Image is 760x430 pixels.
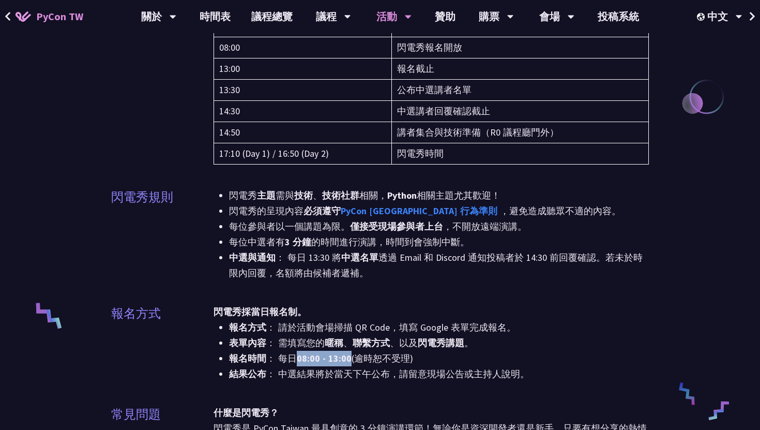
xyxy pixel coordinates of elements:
td: 13:00 [214,58,392,80]
strong: 中選名單 [341,251,378,263]
strong: 閃電秀講題 [418,337,464,349]
strong: Python [387,189,417,201]
a: PyCon TW [5,4,94,29]
li: 每位中選者有 的時間進行演講，時間到會強制中斷。 [229,234,649,250]
strong: 主題 [257,189,276,201]
td: 閃電秀時間 [392,143,649,165]
td: 公布中選講者名單 [392,80,649,101]
li: 閃電秀 需與 、 相關， 相關主題尤其歡迎！ [229,188,649,203]
strong: 表單內容 [229,337,266,349]
p: 閃電秀規則 [111,188,173,206]
strong: 僅接受現場參與者上台 [350,220,443,232]
strong: 技術 [294,189,313,201]
p: 常見問題 [111,405,161,424]
td: 報名截止 [392,58,649,80]
li: ： 請於活動會場掃描 QR Code，填寫 Google 表單完成報名。 [229,320,649,335]
td: 08:00 [214,37,392,58]
strong: 08:00 - 13:00 [297,352,352,364]
a: PyCon [GEOGRAPHIC_DATA] 行為準則 [341,205,497,217]
strong: 技術社群 [322,189,359,201]
img: Home icon of PyCon TW 2025 [16,11,31,22]
strong: 中選與通知 [229,251,276,263]
strong: 暱稱 [325,337,343,349]
td: 13:30 [214,80,392,101]
strong: 結果公布 [229,368,266,380]
td: 中選講者回覆確認截止 [392,101,649,122]
strong: 什麼是閃電秀？ [214,407,279,419]
li: ： 需填寫您的 、 、以及 。 [229,335,649,351]
strong: 報名時間 [229,352,266,364]
td: 14:30 [214,101,392,122]
td: 閃電秀報名開放 [392,37,649,58]
strong: 閃電秀採當日報名制。 [214,306,307,318]
strong: 報名方式 [229,321,266,333]
td: 講者集合與技術準備（R0 議程廳門外） [392,122,649,143]
strong: 必須遵守 [303,205,500,217]
strong: 聯繫方式 [353,337,390,349]
li: 閃電秀的呈現內容 ，避免造成聽眾不適的內容。 [229,203,649,219]
img: Locale Icon [697,13,707,21]
li: ： 每日 13:30 將 透過 Email 和 Discord 通知投稿者於 14:30 前回覆確認。若未於時限內回覆，名額將由候補者遞補。 [229,250,649,281]
strong: 3 分鐘 [285,236,311,248]
p: 報名方式 [111,304,161,323]
li: 每位參與者以一個講題為限。 ，不開放遠端演講。 [229,219,649,234]
td: 17:10 (Day 1) / 16:50 (Day 2) [214,143,392,165]
td: 14:50 [214,122,392,143]
span: PyCon TW [36,9,83,24]
li: ： 每日 (逾時恕不受理) [229,351,649,366]
li: ： 中選結果將於當天下午公布，請留意現場公告或主持人說明。 [229,366,649,382]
